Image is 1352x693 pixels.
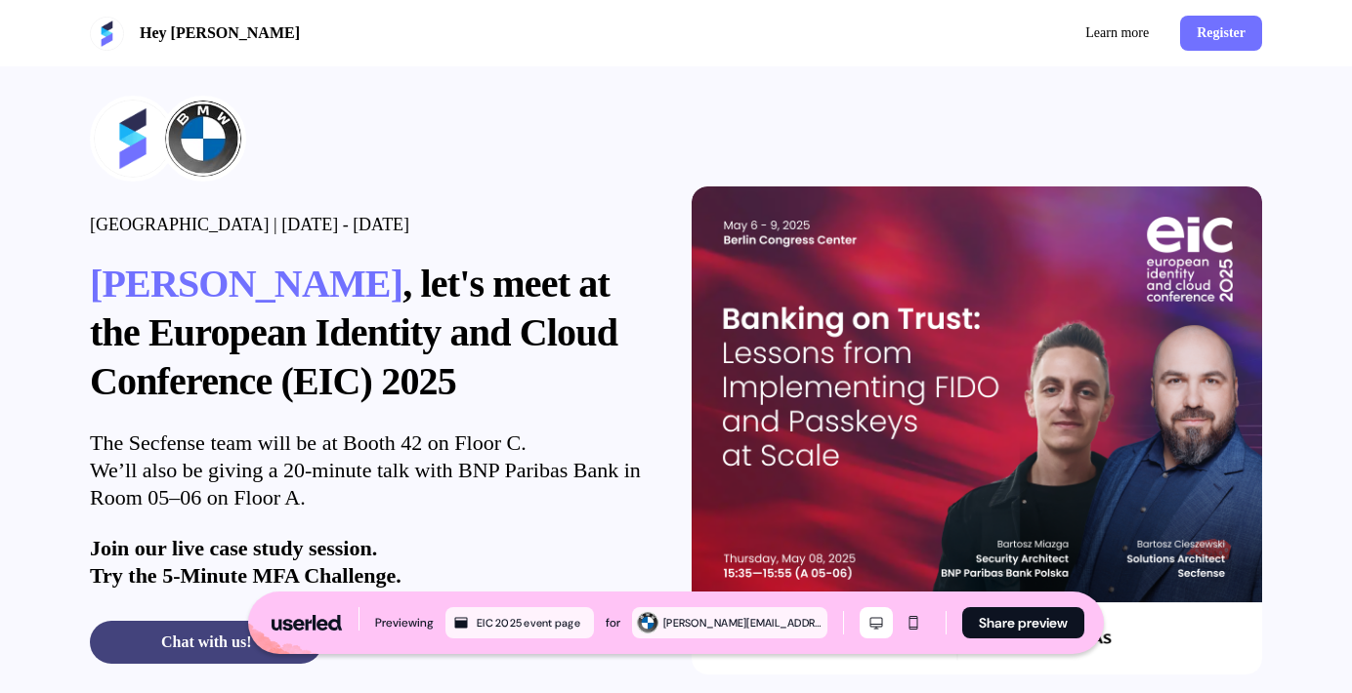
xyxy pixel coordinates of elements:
div: EIC 2025 event page [477,614,590,632]
strong: Join our live case study session. [90,536,377,560]
button: Share preview [962,607,1084,638]
p: , let's meet at the European Identity and Cloud Conference (EIC) 2025 [90,260,660,406]
a: Learn more [1070,16,1164,51]
strong: Try the 5-Minute MFA Challenge. [90,563,401,588]
p: [GEOGRAPHIC_DATA] | [DATE] - [DATE] [90,213,660,236]
button: Register [1180,16,1262,51]
p: The Secfense team will be at Booth 42 on Floor C. We’ll also be giving a 20-minute talk with BNP ... [90,429,660,511]
div: Previewing [375,613,434,632]
div: for [606,613,620,632]
span: [PERSON_NAME] [90,262,402,306]
div: [PERSON_NAME][EMAIL_ADDRESS][DOMAIN_NAME] [663,614,824,632]
button: Mobile mode [897,607,930,638]
button: Desktop mode [860,607,893,638]
button: Chat with us! [90,621,322,664]
p: Hey [PERSON_NAME] [140,21,300,45]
